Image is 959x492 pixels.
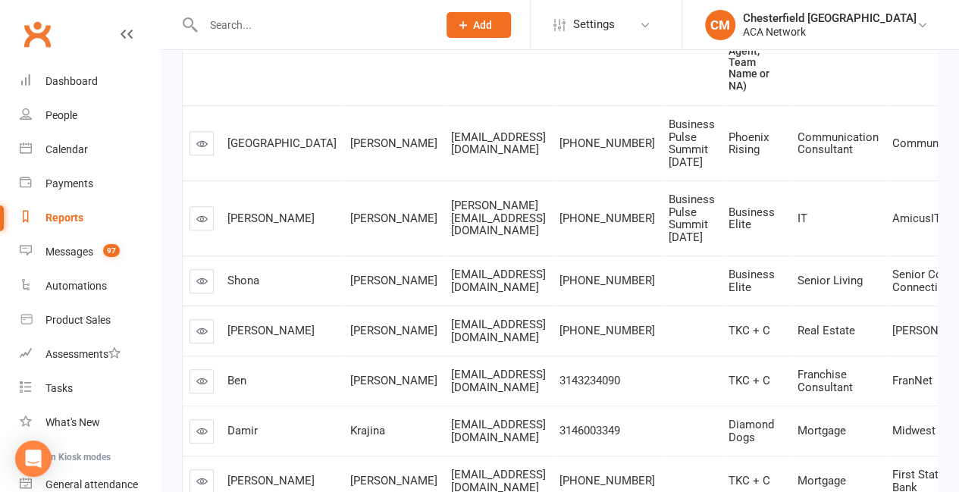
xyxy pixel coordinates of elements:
span: [PHONE_NUMBER] [559,324,655,337]
a: Tasks [20,371,160,406]
span: 3143234090 [559,374,620,387]
div: Product Sales [45,314,111,326]
span: Communication Consultant [798,130,879,157]
span: TKC + C [729,374,770,387]
span: [PERSON_NAME][EMAIL_ADDRESS][DOMAIN_NAME] [451,199,546,237]
span: Mortgage [798,474,846,487]
a: What's New [20,406,160,440]
span: [PERSON_NAME] [350,474,437,487]
a: Dashboard [20,64,160,99]
span: [GEOGRAPHIC_DATA] [227,136,337,150]
div: Calendar [45,143,88,155]
span: [EMAIL_ADDRESS][DOMAIN_NAME] [451,268,546,294]
a: Calendar [20,133,160,167]
span: [PHONE_NUMBER] [559,474,655,487]
span: [PHONE_NUMBER] [559,212,655,225]
span: Add [473,19,492,31]
span: Business Elite [729,268,775,294]
span: [PERSON_NAME] [350,136,437,150]
a: Reports [20,201,160,235]
div: Tasks [45,382,73,394]
span: AmicusIT [892,212,941,225]
span: [EMAIL_ADDRESS][DOMAIN_NAME] [451,130,546,157]
span: Senior Living [798,274,863,287]
div: Payments [45,177,93,190]
span: [PHONE_NUMBER] [559,136,655,150]
span: Settings [573,8,615,42]
a: Automations [20,269,160,303]
span: [PERSON_NAME] [350,324,437,337]
span: [PERSON_NAME] [350,374,437,387]
span: Franchise Consultant [798,368,853,394]
span: Mortgage [798,424,846,437]
a: Messages 97 [20,235,160,269]
span: [PERSON_NAME] [227,474,315,487]
div: Assessments [45,348,121,360]
div: Messages [45,246,93,258]
span: [EMAIL_ADDRESS][DOMAIN_NAME] [451,368,546,394]
span: Shona [227,274,259,287]
div: Chesterfield [GEOGRAPHIC_DATA] [743,11,917,25]
div: Open Intercom Messenger [15,440,52,477]
span: [PERSON_NAME] [227,324,315,337]
span: [EMAIL_ADDRESS][DOMAIN_NAME] [451,318,546,344]
span: Phoenix Rising [729,130,769,157]
span: Business Pulse Summit [DATE] [669,193,715,244]
div: CM [705,10,735,40]
a: Clubworx [18,15,56,53]
span: [EMAIL_ADDRESS][DOMAIN_NAME] [451,418,546,444]
span: 3146003349 [559,424,620,437]
span: Ben [227,374,246,387]
button: Add [447,12,511,38]
span: Krajina [350,424,385,437]
a: People [20,99,160,133]
div: What's New [45,416,100,428]
div: People [45,109,77,121]
span: [PERSON_NAME] [227,212,315,225]
div: Reports [45,212,83,224]
div: Dashboard [45,75,98,87]
span: TKC + C [729,474,770,487]
span: Real Estate [798,324,855,337]
a: Product Sales [20,303,160,337]
div: ACA Network [743,25,917,39]
span: TKC + C [729,324,770,337]
div: General attendance [45,478,138,490]
span: Business Pulse Summit [DATE] [669,118,715,169]
input: Search... [199,14,427,36]
a: Payments [20,167,160,201]
span: Business Elite [729,205,775,232]
span: [PHONE_NUMBER] [559,274,655,287]
span: Damir [227,424,258,437]
div: Automations [45,280,107,292]
span: Diamond Dogs [729,418,774,444]
span: [PERSON_NAME] [350,212,437,225]
span: 97 [103,244,120,257]
span: [PERSON_NAME] [350,274,437,287]
span: FranNet [892,374,932,387]
a: Assessments [20,337,160,371]
span: IT [798,212,807,225]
